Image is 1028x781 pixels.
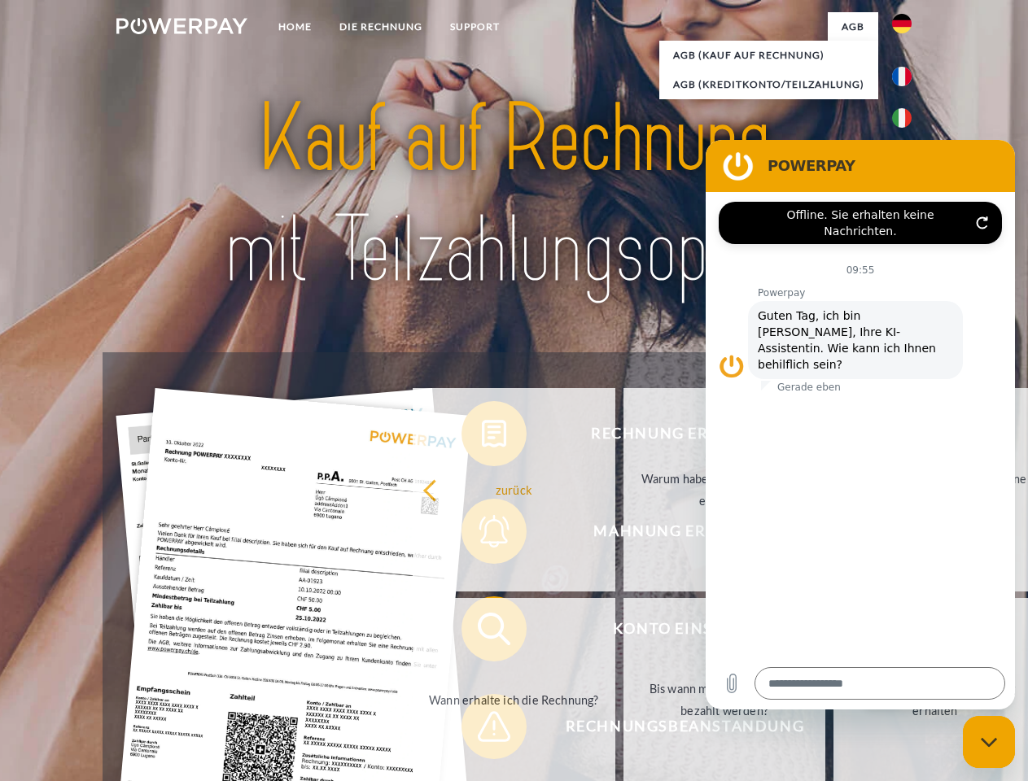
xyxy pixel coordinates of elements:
[422,478,606,500] div: zurück
[326,12,436,41] a: DIE RECHNUNG
[265,12,326,41] a: Home
[633,678,816,722] div: Bis wann muss die Rechnung bezahlt werden?
[659,41,878,70] a: AGB (Kauf auf Rechnung)
[828,12,878,41] a: agb
[963,716,1015,768] iframe: Schaltfläche zum Öffnen des Messaging-Fensters; Konversation läuft
[892,108,912,128] img: it
[892,14,912,33] img: de
[892,67,912,86] img: fr
[422,688,606,710] div: Wann erhalte ich die Rechnung?
[155,78,873,312] img: title-powerpay_de.svg
[706,140,1015,709] iframe: Messaging-Fenster
[633,468,816,512] div: Warum habe ich eine Rechnung erhalten?
[116,18,247,34] img: logo-powerpay-white.svg
[659,70,878,99] a: AGB (Kreditkonto/Teilzahlung)
[436,12,514,41] a: SUPPORT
